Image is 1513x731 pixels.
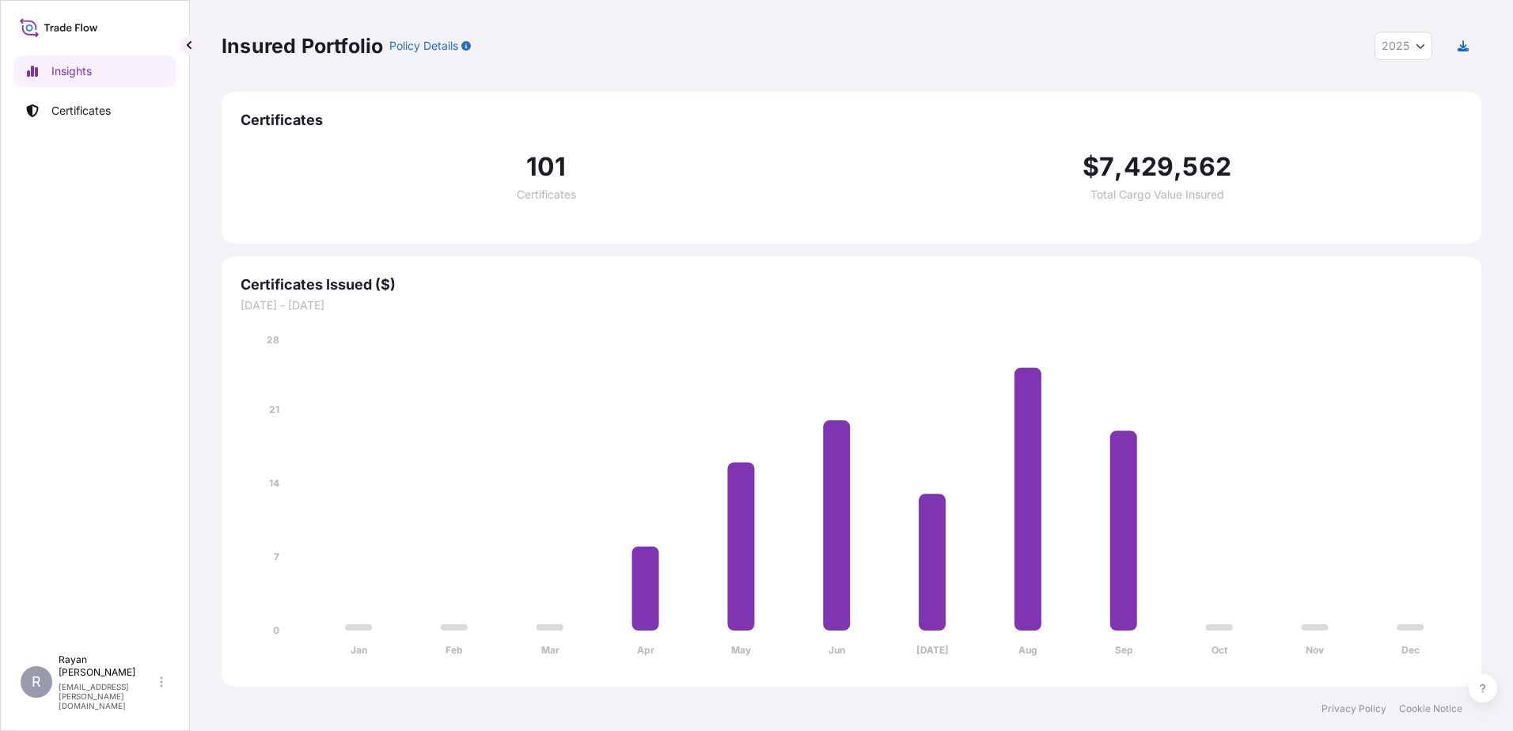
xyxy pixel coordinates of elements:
span: 2025 [1382,38,1409,54]
tspan: Mar [541,644,559,656]
span: , [1174,154,1182,180]
a: Certificates [13,95,176,127]
span: , [1114,154,1123,180]
tspan: Nov [1306,644,1325,656]
p: [EMAIL_ADDRESS][PERSON_NAME][DOMAIN_NAME] [59,682,157,710]
tspan: 0 [273,624,279,636]
p: Insights [51,63,92,79]
tspan: Dec [1401,644,1420,656]
button: Year Selector [1375,32,1432,60]
a: Insights [13,55,176,87]
p: Certificates [51,103,111,119]
span: R [32,674,41,690]
p: Policy Details [389,38,458,54]
span: $ [1083,154,1099,180]
span: 101 [526,154,567,180]
span: [DATE] - [DATE] [241,297,1462,313]
span: Certificates [241,111,1462,130]
span: Certificates Issued ($) [241,275,1462,294]
tspan: Jun [829,644,845,656]
tspan: 14 [269,477,279,489]
a: Cookie Notice [1399,703,1462,715]
tspan: Feb [446,644,463,656]
tspan: 7 [274,551,279,562]
span: 562 [1182,154,1231,180]
tspan: 21 [269,403,279,415]
span: 429 [1124,154,1174,180]
p: Rayan [PERSON_NAME] [59,653,157,679]
tspan: 28 [267,334,279,346]
p: Insured Portfolio [222,33,383,59]
tspan: Jan [351,644,367,656]
a: Privacy Policy [1322,703,1386,715]
span: Total Cargo Value Insured [1090,189,1224,200]
tspan: Apr [637,644,654,656]
tspan: May [731,644,752,656]
span: 7 [1099,154,1114,180]
tspan: Aug [1018,644,1037,656]
tspan: Oct [1212,644,1228,656]
tspan: [DATE] [916,644,949,656]
span: Certificates [517,189,576,200]
tspan: Sep [1115,644,1133,656]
